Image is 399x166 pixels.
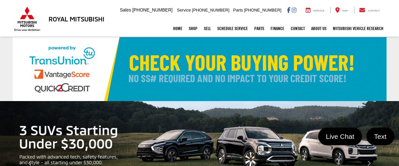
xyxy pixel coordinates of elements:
a: Contact [288,20,308,36]
a: Finance [267,20,288,36]
span: Sales [120,7,131,12]
span: [PHONE_NUMBER] [192,8,229,12]
a: Map [330,7,353,13]
span: Service [313,9,325,12]
img: Mitsubishi [13,6,42,31]
a: Facebook: Click to visit our Facebook page [287,7,290,12]
h3: Royal Mitsubishi [49,15,104,22]
a: About Us [308,20,330,36]
a: Instagram: Click to visit our Instagram page [292,7,296,12]
img: Check Your Buying Power [13,37,387,101]
a: Service [301,7,329,13]
span: Map [342,9,348,12]
a: Sell [201,20,214,36]
span: Text [371,132,390,141]
span: [PHONE_NUMBER] [132,7,173,12]
a: Mitsubishi Vehicle Research [330,20,387,36]
span: Service [177,8,191,12]
span: [PHONE_NUMBER] [244,8,281,12]
span: Parts [233,8,243,12]
span: Live Chat [323,132,357,141]
a: Schedule Service: Opens in a new tab [214,20,251,36]
a: Shop [186,20,201,36]
a: Contact [354,7,385,13]
a: Parts: Opens in a new tab [251,20,267,36]
a: Text [366,128,394,145]
a: Live Chat [318,128,362,145]
a: Home [170,20,186,36]
span: Contact [368,9,380,12]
